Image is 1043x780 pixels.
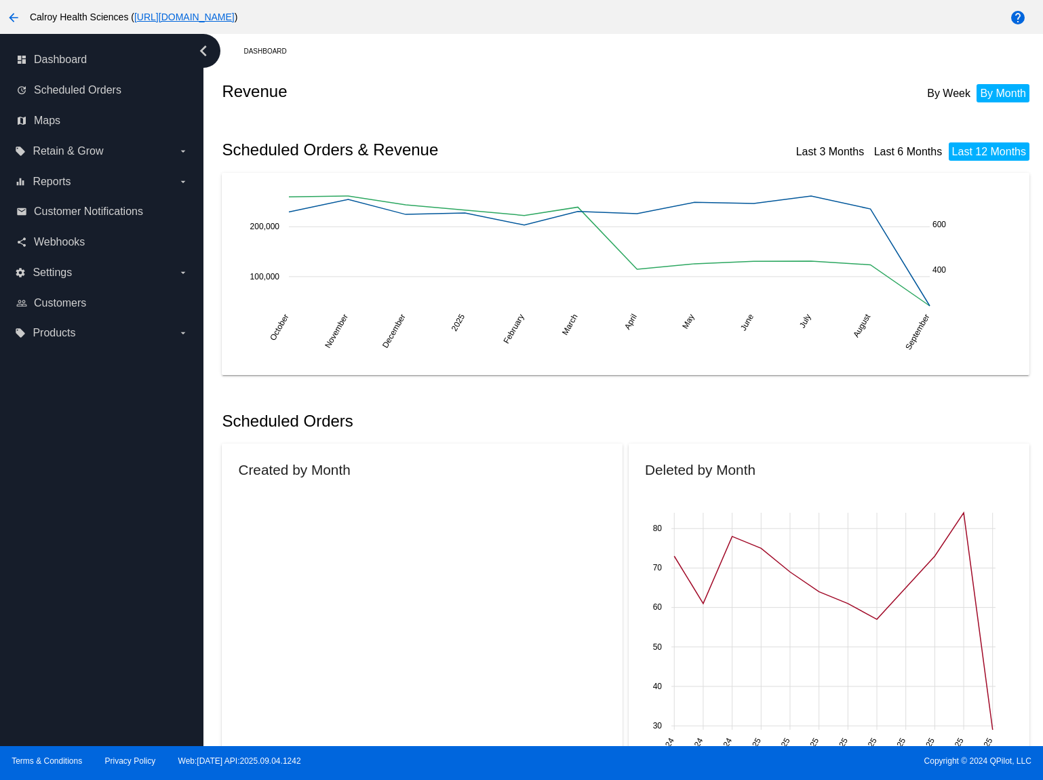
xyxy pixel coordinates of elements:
mat-icon: help [1010,9,1026,26]
i: local_offer [15,146,26,157]
text: 200,000 [250,222,280,231]
h2: Revenue [222,82,629,101]
text: June [739,312,755,332]
a: people_outline Customers [16,292,189,314]
text: September [904,312,932,351]
i: arrow_drop_down [178,328,189,338]
span: Dashboard [34,54,87,66]
a: Last 6 Months [874,146,943,157]
text: November [323,312,351,349]
a: Privacy Policy [105,756,156,766]
i: chevron_left [193,40,214,62]
a: Dashboard [243,41,298,62]
h2: Scheduled Orders [222,412,629,431]
text: 50 [653,642,663,652]
i: arrow_drop_down [178,176,189,187]
a: Terms & Conditions [12,756,82,766]
span: Webhooks [34,236,85,248]
li: By Month [977,84,1029,102]
text: October [269,312,291,342]
text: 600 [932,220,946,229]
text: March [560,312,580,336]
text: 60 [653,603,663,612]
h2: Deleted by Month [645,462,755,477]
a: email Customer Notifications [16,201,189,222]
i: arrow_drop_down [178,267,189,278]
text: 100,000 [250,271,280,281]
a: [URL][DOMAIN_NAME] [134,12,235,22]
text: 30 [653,721,663,730]
text: 80 [653,524,663,534]
span: Settings [33,267,72,279]
span: Copyright © 2024 QPilot, LLC [533,756,1031,766]
span: Maps [34,115,60,127]
span: Customer Notifications [34,206,143,218]
i: map [16,115,27,126]
text: August [852,312,873,339]
span: Retain & Grow [33,145,103,157]
a: Web:[DATE] API:2025.09.04.1242 [178,756,301,766]
span: Products [33,327,75,339]
text: 2025 [450,312,467,332]
span: Reports [33,176,71,188]
i: dashboard [16,54,27,65]
li: By Week [924,84,974,102]
a: Last 12 Months [952,146,1026,157]
mat-icon: arrow_back [5,9,22,26]
span: Scheduled Orders [34,84,121,96]
i: equalizer [15,176,26,187]
text: 70 [653,564,663,573]
a: map Maps [16,110,189,132]
span: Calroy Health Sciences ( ) [30,12,238,22]
text: May [681,312,696,330]
text: 400 [932,265,946,275]
h2: Created by Month [238,462,350,477]
text: April [623,312,639,331]
text: 40 [653,682,663,691]
text: July [798,312,813,329]
i: local_offer [15,328,26,338]
h2: Scheduled Orders & Revenue [222,140,629,159]
a: share Webhooks [16,231,189,253]
text: December [380,312,408,349]
a: dashboard Dashboard [16,49,189,71]
text: February [502,312,526,345]
span: Customers [34,297,86,309]
a: update Scheduled Orders [16,79,189,101]
i: share [16,237,27,248]
i: update [16,85,27,96]
i: email [16,206,27,217]
i: settings [15,267,26,278]
i: people_outline [16,298,27,309]
i: arrow_drop_down [178,146,189,157]
a: Last 3 Months [796,146,865,157]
